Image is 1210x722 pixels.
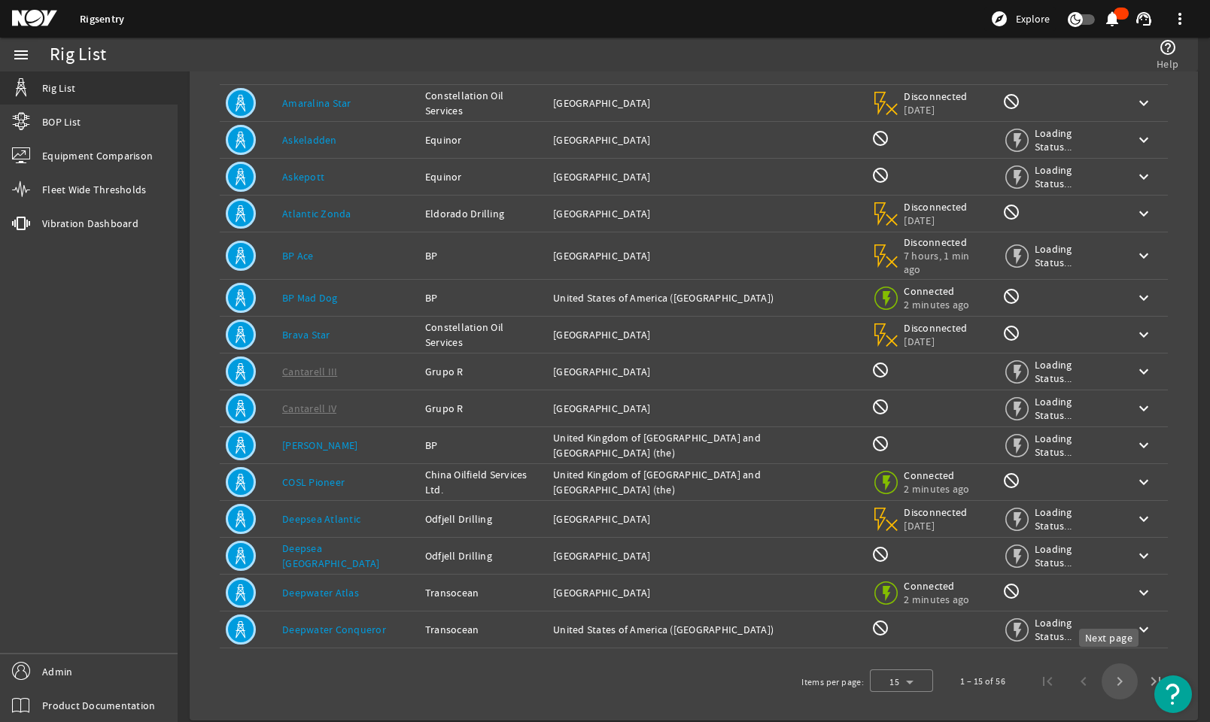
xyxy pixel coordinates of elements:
[425,548,541,563] div: Odfjell Drilling
[904,249,987,276] span: 7 hours, 1 min ago
[12,46,30,64] mat-icon: menu
[80,12,124,26] a: Rigsentry
[1135,473,1153,491] mat-icon: keyboard_arrow_down
[282,541,379,570] a: Deepsea [GEOGRAPHIC_DATA]
[904,321,968,335] span: Disconnected
[1138,663,1174,699] button: Last page
[904,200,968,214] span: Disconnected
[1002,324,1020,342] mat-icon: Rig Monitoring not available for this rig
[282,365,337,378] a: Cantarell III
[42,148,153,163] span: Equipment Comparison
[904,519,968,532] span: [DATE]
[553,169,859,184] div: [GEOGRAPHIC_DATA]
[425,320,541,350] div: Constellation Oil Services
[1135,168,1153,186] mat-icon: keyboard_arrow_down
[42,216,138,231] span: Vibration Dashboard
[1035,242,1111,269] span: Loading Status...
[1035,616,1111,643] span: Loading Status...
[904,593,969,606] span: 2 minutes ago
[1135,620,1153,639] mat-icon: keyboard_arrow_down
[960,674,1005,689] div: 1 – 15 of 56
[425,585,541,600] div: Transocean
[553,248,859,263] div: [GEOGRAPHIC_DATA]
[904,335,968,348] span: [DATE]
[904,103,968,117] span: [DATE]
[1135,289,1153,307] mat-icon: keyboard_arrow_down
[904,235,987,249] span: Disconnected
[1135,436,1153,454] mat-icon: keyboard_arrow_down
[984,7,1056,31] button: Explore
[1002,93,1020,111] mat-icon: Rig Monitoring not available for this rig
[1016,11,1050,26] span: Explore
[1035,505,1111,532] span: Loading Status...
[1135,584,1153,602] mat-icon: keyboard_arrow_down
[1159,38,1177,56] mat-icon: help_outline
[553,430,859,460] div: United Kingdom of [GEOGRAPHIC_DATA] and [GEOGRAPHIC_DATA] (the)
[282,623,386,636] a: Deepwater Conqueror
[282,512,360,526] a: Deepsea Atlantic
[282,475,345,489] a: COSL Pioneer
[425,364,541,379] div: Grupo R
[425,206,541,221] div: Eldorado Drilling
[42,698,155,713] span: Product Documentation
[1002,287,1020,305] mat-icon: Rig Monitoring not available for this rig
[553,290,859,305] div: United States of America ([GEOGRAPHIC_DATA])
[1135,510,1153,528] mat-icon: keyboard_arrow_down
[1135,547,1153,565] mat-icon: keyboard_arrow_down
[42,182,146,197] span: Fleet Wide Thresholds
[553,585,859,600] div: [GEOGRAPHIC_DATA]
[904,89,968,103] span: Disconnected
[553,364,859,379] div: [GEOGRAPHIC_DATA]
[1162,1,1198,37] button: more_vert
[282,586,359,599] a: Deepwater Atlas
[553,206,859,221] div: [GEOGRAPHIC_DATA]
[553,511,859,526] div: [GEOGRAPHIC_DATA]
[1035,126,1111,153] span: Loading Status...
[282,170,324,184] a: Askepott
[282,402,336,415] a: Cantarell IV
[904,214,968,227] span: [DATE]
[871,619,889,637] mat-icon: BOP Monitoring not available for this rig
[553,622,859,637] div: United States of America ([GEOGRAPHIC_DATA])
[425,401,541,416] div: Grupo R
[1002,582,1020,600] mat-icon: Rig Monitoring not available for this rig
[1135,247,1153,265] mat-icon: keyboard_arrow_down
[42,664,72,679] span: Admin
[425,290,541,305] div: BP
[1135,94,1153,112] mat-icon: keyboard_arrow_down
[904,505,968,519] span: Disconnected
[904,284,969,298] span: Connected
[1135,399,1153,417] mat-icon: keyboard_arrow_down
[1135,10,1153,28] mat-icon: support_agent
[990,10,1008,28] mat-icon: explore
[282,249,314,262] a: BP Ace
[904,298,969,311] span: 2 minutes ago
[1135,205,1153,223] mat-icon: keyboard_arrow_down
[1135,326,1153,344] mat-icon: keyboard_arrow_down
[871,361,889,379] mat-icon: BOP Monitoring not available for this rig
[425,248,541,263] div: BP
[871,435,889,453] mat-icon: BOP Monitoring not available for this rig
[1035,432,1111,459] span: Loading Status...
[425,467,541,497] div: China Oilfield Services Ltd.
[904,482,969,496] span: 2 minutes ago
[553,548,859,563] div: [GEOGRAPHIC_DATA]
[42,114,81,129] span: BOP List
[1002,203,1020,221] mat-icon: Rig Monitoring not available for this rig
[1102,663,1138,699] button: Next page
[425,438,541,453] div: BP
[1135,363,1153,381] mat-icon: keyboard_arrow_down
[282,438,357,452] a: [PERSON_NAME]
[425,511,541,526] div: Odfjell Drilling
[871,129,889,147] mat-icon: BOP Monitoring not available for this rig
[1157,56,1178,71] span: Help
[1035,358,1111,385] span: Loading Status...
[904,469,969,482] span: Connected
[425,88,541,118] div: Constellation Oil Services
[553,96,859,111] div: [GEOGRAPHIC_DATA]
[871,398,889,416] mat-icon: BOP Monitoring not available for this rig
[871,545,889,563] mat-icon: BOP Monitoring not available for this rig
[282,328,330,341] a: Brava Star
[425,622,541,637] div: Transocean
[42,80,75,96] span: Rig List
